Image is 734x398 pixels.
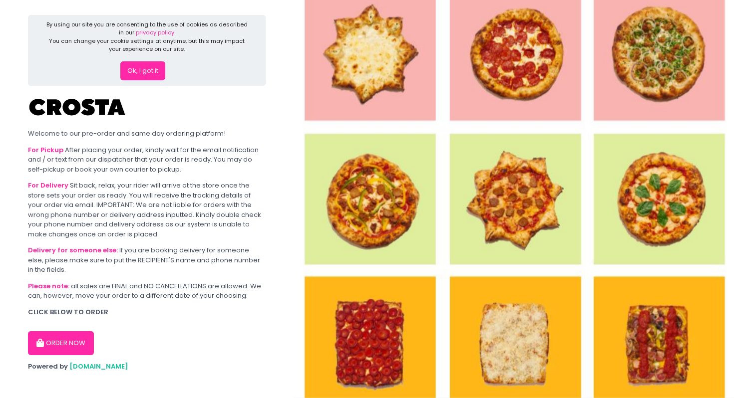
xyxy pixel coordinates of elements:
[28,129,266,139] div: Welcome to our pre-order and same day ordering platform!
[28,145,63,155] b: For Pickup
[28,145,266,175] div: After placing your order, kindly wait for the email notification and / or text from our dispatche...
[28,362,266,372] div: Powered by
[28,307,266,317] div: CLICK BELOW TO ORDER
[28,245,118,255] b: Delivery for someone else:
[28,331,94,355] button: ORDER NOW
[28,281,266,301] div: all sales are FINAL and NO CANCELLATIONS are allowed. We can, however, move your order to a diffe...
[69,362,128,371] a: [DOMAIN_NAME]
[45,20,249,53] div: By using our site you are consenting to the use of cookies as described in our You can change you...
[28,181,68,190] b: For Delivery
[28,181,266,239] div: Sit back, relax, your rider will arrive at the store once the store sets your order as ready. You...
[28,281,69,291] b: Please note:
[28,245,266,275] div: If you are booking delivery for someone else, please make sure to put the RECIPIENT'S name and ph...
[120,61,165,80] button: Ok, I got it
[28,92,128,122] img: Crosta Pizzeria
[136,28,175,36] a: privacy policy.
